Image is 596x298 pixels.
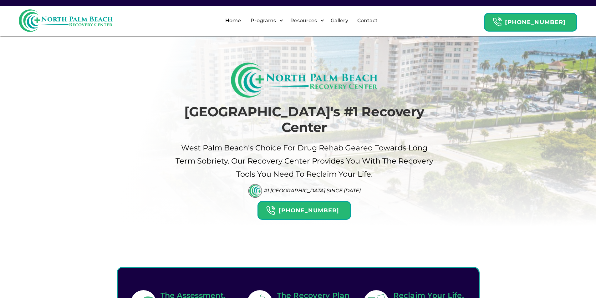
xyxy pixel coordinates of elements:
img: Header Calendar Icons [266,206,275,215]
img: North Palm Beach Recovery Logo (Rectangle) [231,63,378,98]
p: West palm beach's Choice For drug Rehab Geared Towards Long term sobriety. Our Recovery Center pr... [175,141,434,181]
div: Programs [245,11,285,31]
a: Header Calendar Icons[PHONE_NUMBER] [257,198,351,220]
div: #1 [GEOGRAPHIC_DATA] Since [DATE] [264,188,361,194]
strong: [PHONE_NUMBER] [505,19,566,26]
a: Home [222,11,245,31]
a: Header Calendar Icons[PHONE_NUMBER] [484,10,577,32]
div: Programs [249,17,278,24]
a: Gallery [327,11,352,31]
strong: [PHONE_NUMBER] [278,207,339,214]
div: Resources [289,17,318,24]
h1: [GEOGRAPHIC_DATA]'s #1 Recovery Center [175,104,434,135]
a: Contact [354,11,381,31]
div: Resources [285,11,326,31]
img: Header Calendar Icons [492,17,502,27]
